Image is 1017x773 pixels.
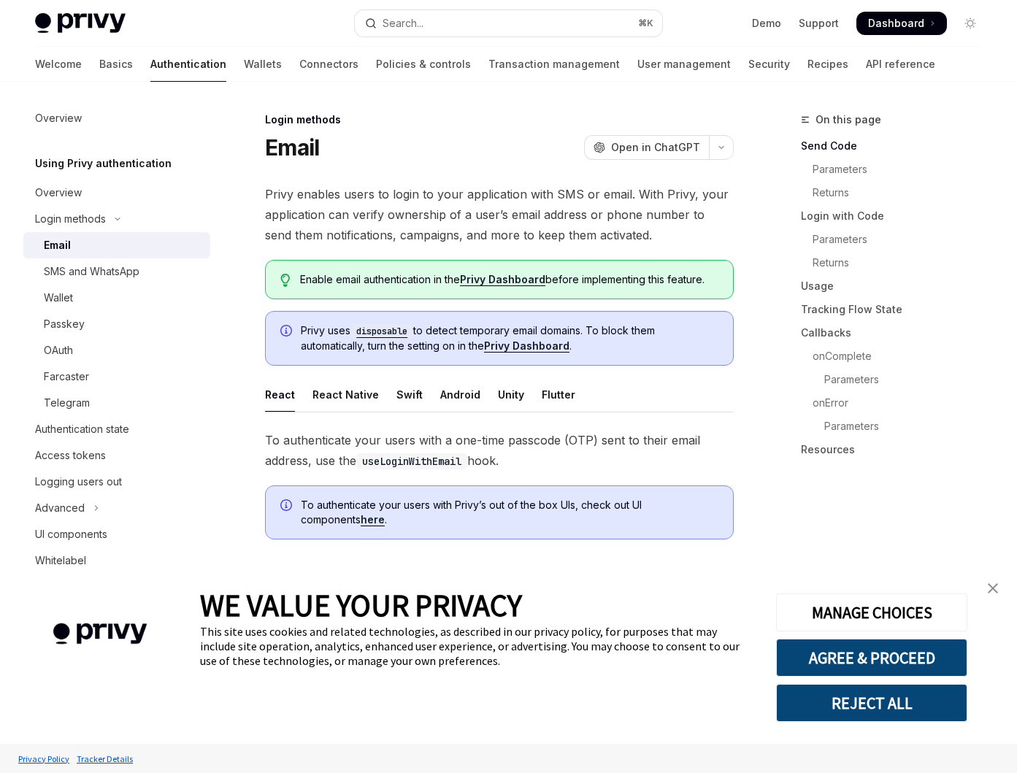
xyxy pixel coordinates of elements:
[801,134,994,158] a: Send Code
[868,16,924,31] span: Dashboard
[801,251,994,274] a: Returns
[244,47,282,82] a: Wallets
[988,583,998,593] img: close banner
[584,135,709,160] button: Open in ChatGPT
[35,552,86,569] div: Whitelabel
[801,368,994,391] a: Parameters
[978,574,1008,603] a: close banner
[265,112,734,127] div: Login methods
[35,420,129,438] div: Authentication state
[23,364,210,390] a: Farcaster
[801,274,994,298] a: Usage
[23,521,210,547] a: UI components
[35,184,82,201] div: Overview
[542,377,575,412] div: Flutter
[866,47,935,82] a: API reference
[23,442,210,469] a: Access tokens
[776,684,967,722] button: REJECT ALL
[23,258,210,285] a: SMS and WhatsApp
[799,16,839,31] a: Support
[801,345,994,368] a: onComplete
[856,12,947,35] a: Dashboard
[484,339,569,353] a: Privy Dashboard
[350,324,413,336] a: disposable
[44,236,71,254] div: Email
[460,273,545,286] a: Privy Dashboard
[200,586,522,624] span: WE VALUE YOUR PRIVACY
[35,499,85,517] div: Advanced
[23,180,210,206] a: Overview
[807,47,848,82] a: Recipes
[23,495,210,521] button: Toggle Advanced section
[22,602,178,666] img: company logo
[35,13,126,34] img: light logo
[265,134,319,161] h1: Email
[44,315,85,333] div: Passkey
[383,15,423,32] div: Search...
[801,391,994,415] a: onError
[361,513,385,526] a: here
[498,377,524,412] div: Unity
[35,526,107,543] div: UI components
[44,289,73,307] div: Wallet
[350,324,413,339] code: disposable
[23,105,210,131] a: Overview
[99,47,133,82] a: Basics
[265,184,734,245] span: Privy enables users to login to your application with SMS or email. With Privy, your application ...
[959,12,982,35] button: Toggle dark mode
[44,368,89,385] div: Farcaster
[23,232,210,258] a: Email
[23,285,210,311] a: Wallet
[35,210,106,228] div: Login methods
[23,547,210,574] a: Whitelabel
[35,47,82,82] a: Welcome
[801,321,994,345] a: Callbacks
[44,263,139,280] div: SMS and WhatsApp
[15,746,73,772] a: Privacy Policy
[23,206,210,232] button: Toggle Login methods section
[637,47,731,82] a: User management
[35,155,172,172] h5: Using Privy authentication
[265,377,295,412] div: React
[280,325,295,339] svg: Info
[312,377,379,412] div: React Native
[776,593,967,631] button: MANAGE CHOICES
[23,469,210,495] a: Logging users out
[265,430,734,471] span: To authenticate your users with a one-time passcode (OTP) sent to their email address, use the hook.
[801,158,994,181] a: Parameters
[638,18,653,29] span: ⌘ K
[300,272,718,287] span: Enable email authentication in the before implementing this feature.
[815,111,881,128] span: On this page
[801,204,994,228] a: Login with Code
[440,377,480,412] div: Android
[35,109,82,127] div: Overview
[611,140,700,155] span: Open in ChatGPT
[23,311,210,337] a: Passkey
[35,473,122,491] div: Logging users out
[801,228,994,251] a: Parameters
[488,47,620,82] a: Transaction management
[376,47,471,82] a: Policies & controls
[356,453,467,469] code: useLoginWithEmail
[35,447,106,464] div: Access tokens
[299,47,358,82] a: Connectors
[23,416,210,442] a: Authentication state
[801,438,994,461] a: Resources
[150,47,226,82] a: Authentication
[280,499,295,514] svg: Info
[44,394,90,412] div: Telegram
[73,746,137,772] a: Tracker Details
[752,16,781,31] a: Demo
[396,377,423,412] div: Swift
[801,415,994,438] a: Parameters
[801,181,994,204] a: Returns
[200,624,754,668] div: This site uses cookies and related technologies, as described in our privacy policy, for purposes...
[776,639,967,677] button: AGREE & PROCEED
[23,337,210,364] a: OAuth
[801,298,994,321] a: Tracking Flow State
[44,342,73,359] div: OAuth
[748,47,790,82] a: Security
[301,498,718,527] span: To authenticate your users with Privy’s out of the box UIs, check out UI components .
[23,390,210,416] a: Telegram
[280,274,291,287] svg: Tip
